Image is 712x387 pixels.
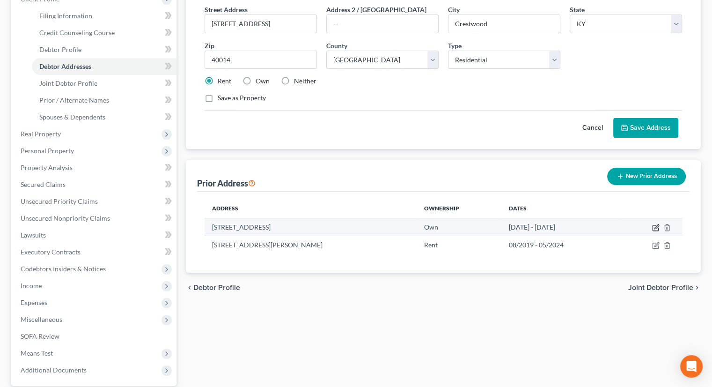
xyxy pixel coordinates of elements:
a: Unsecured Nonpriority Claims [13,210,176,227]
input: Enter city... [448,15,560,33]
span: Executory Contracts [21,248,81,256]
a: Spouses & Dependents [32,109,176,126]
span: Filing Information [39,12,92,20]
label: Neither [294,76,316,86]
span: City [448,6,460,14]
span: SOFA Review [21,332,59,340]
td: [DATE] - [DATE] [501,218,619,236]
span: Secured Claims [21,180,66,188]
span: Unsecured Priority Claims [21,197,98,205]
span: County [326,42,347,50]
a: Lawsuits [13,227,176,244]
input: XXXXX [205,51,317,69]
td: [STREET_ADDRESS][PERSON_NAME] [205,236,416,254]
i: chevron_right [693,284,701,291]
span: Personal Property [21,147,74,155]
button: Cancel [572,119,613,137]
button: chevron_left Debtor Profile [186,284,240,291]
span: Zip [205,42,214,50]
span: State [570,6,585,14]
td: [STREET_ADDRESS] [205,218,416,236]
span: Additional Documents [21,366,87,374]
a: Debtor Addresses [32,58,176,75]
a: SOFA Review [13,328,176,345]
span: Street Address [205,6,248,14]
a: Secured Claims [13,176,176,193]
span: Lawsuits [21,231,46,239]
button: Save Address [613,118,678,138]
i: chevron_left [186,284,193,291]
button: Joint Debtor Profile chevron_right [628,284,701,291]
span: Credit Counseling Course [39,29,115,37]
span: Property Analysis [21,164,73,171]
a: Debtor Profile [32,41,176,58]
a: Joint Debtor Profile [32,75,176,92]
span: Means Test [21,349,53,357]
span: Income [21,282,42,290]
a: Credit Counseling Course [32,24,176,41]
td: 08/2019 - 05/2024 [501,236,619,254]
span: Joint Debtor Profile [628,284,693,291]
span: Debtor Profile [193,284,240,291]
span: Miscellaneous [21,315,62,323]
span: Debtor Profile [39,45,81,53]
td: Own [417,218,501,236]
button: New Prior Address [607,168,686,185]
th: Address [205,199,416,218]
th: Dates [501,199,619,218]
span: Debtor Addresses [39,62,91,70]
span: Real Property [21,130,61,138]
td: Rent [417,236,501,254]
span: Prior / Alternate Names [39,96,109,104]
div: Prior Address [197,178,256,189]
span: Codebtors Insiders & Notices [21,265,106,273]
a: Executory Contracts [13,244,176,260]
label: Save as Property [218,93,266,103]
a: Prior / Alternate Names [32,92,176,109]
div: Open Intercom Messenger [680,355,703,378]
span: Joint Debtor Profile [39,79,97,87]
span: Unsecured Nonpriority Claims [21,214,110,222]
label: Address 2 / [GEOGRAPHIC_DATA] [326,5,426,15]
label: Rent [218,76,231,86]
a: Property Analysis [13,159,176,176]
label: Type [448,41,462,51]
a: Unsecured Priority Claims [13,193,176,210]
input: Enter street address [205,15,316,33]
span: Spouses & Dependents [39,113,105,121]
input: -- [327,15,438,33]
label: Own [256,76,270,86]
span: Expenses [21,298,47,306]
th: Ownership [417,199,501,218]
a: Filing Information [32,7,176,24]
